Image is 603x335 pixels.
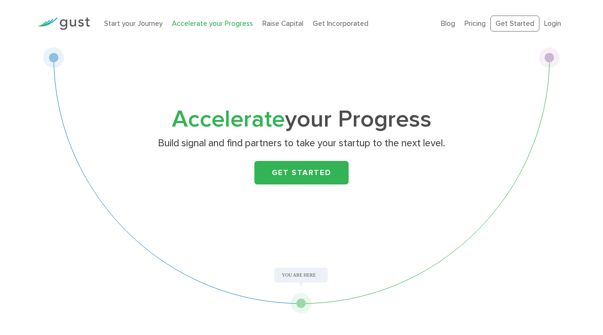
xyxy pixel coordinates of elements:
[313,19,368,28] a: Get Incorporated
[37,17,90,30] img: Gust Logo
[441,19,455,28] a: Blog
[464,19,486,28] a: Pricing
[104,19,163,28] a: Start your Journey
[544,19,561,28] a: Login
[115,109,488,130] h1: your Progress
[254,161,349,184] a: Get Started
[262,19,303,28] a: Raise Capital
[490,16,539,32] a: Get Started
[172,19,253,28] a: Accelerate your Progress
[119,137,484,150] p: Build signal and find partners to take your startup to the next level.
[172,105,285,133] span: Accelerate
